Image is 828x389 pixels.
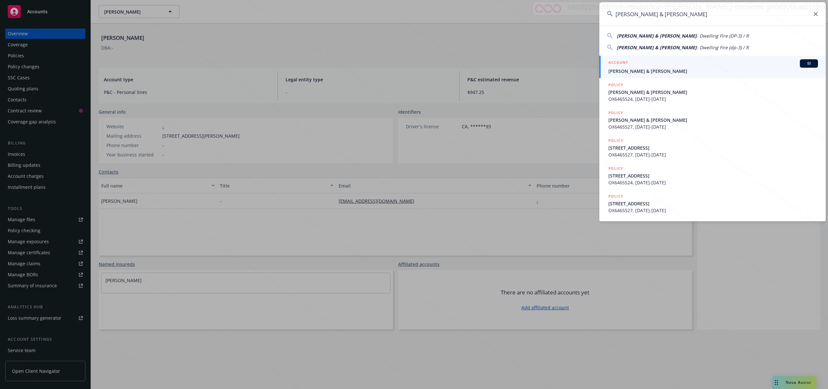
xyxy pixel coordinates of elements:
span: [PERSON_NAME] & [PERSON_NAME] [617,44,697,51]
span: [PERSON_NAME] & [PERSON_NAME] [608,117,818,123]
span: [STREET_ADDRESS] [608,144,818,151]
a: POLICY[STREET_ADDRESS]OX6465527, [DATE]-[DATE] [599,134,826,162]
a: POLICY[PERSON_NAME] & [PERSON_NAME]OX6465524, [DATE]-[DATE] [599,78,826,106]
a: ACCOUNTBI[PERSON_NAME] & [PERSON_NAME] [599,56,826,78]
span: OX6465527, [DATE]-[DATE] [608,123,818,130]
span: [PERSON_NAME] & [PERSON_NAME] [617,33,697,39]
span: OX6465524, [DATE]-[DATE] [608,179,818,186]
h5: POLICY [608,193,623,200]
a: POLICY[STREET_ADDRESS]OX6465524, [DATE]-[DATE] [599,162,826,189]
span: - Dwelling Fire (DP-3) / R [697,33,749,39]
h5: POLICY [608,82,623,88]
span: [STREET_ADDRESS] [608,200,818,207]
span: [STREET_ADDRESS] [608,172,818,179]
span: OX6465527, [DATE]-[DATE] [608,207,818,214]
input: Search... [599,2,826,26]
h5: POLICY [608,165,623,172]
h5: ACCOUNT [608,59,628,67]
h5: POLICY [608,109,623,116]
span: OX6465524, [DATE]-[DATE] [608,96,818,102]
a: POLICY[STREET_ADDRESS]OX6465527, [DATE]-[DATE] [599,189,826,217]
span: BI [802,61,815,66]
h5: POLICY [608,137,623,144]
span: - Dwelling Fire (dp-3) / R [697,44,749,51]
span: [PERSON_NAME] & [PERSON_NAME] [608,89,818,96]
a: POLICY[PERSON_NAME] & [PERSON_NAME]OX6465527, [DATE]-[DATE] [599,106,826,134]
span: OX6465527, [DATE]-[DATE] [608,151,818,158]
span: [PERSON_NAME] & [PERSON_NAME] [608,68,818,74]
